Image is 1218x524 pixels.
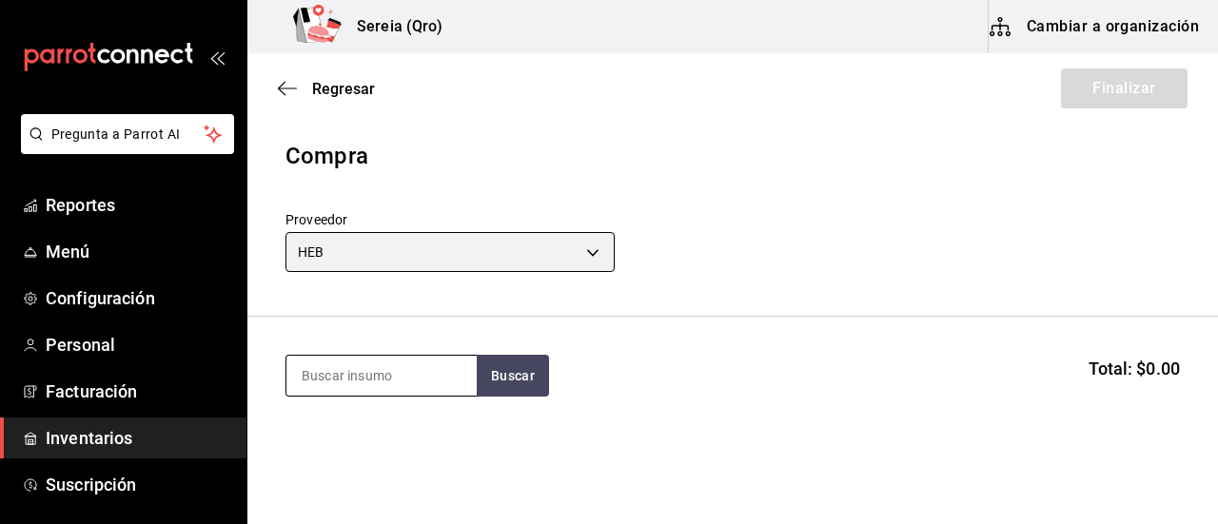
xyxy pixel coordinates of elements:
h3: Sereia (Qro) [342,15,443,38]
span: Personal [46,332,231,358]
span: Configuración [46,285,231,311]
span: Suscripción [46,472,231,497]
button: Regresar [278,80,375,98]
button: Pregunta a Parrot AI [21,114,234,154]
div: Compra [285,139,1180,173]
span: Inventarios [46,425,231,451]
span: Facturación [46,378,231,404]
div: HEB [285,232,615,272]
input: Buscar insumo [286,356,477,396]
span: Total: $0.00 [1089,356,1180,381]
button: open_drawer_menu [209,49,225,65]
a: Pregunta a Parrot AI [13,138,234,158]
button: Buscar [477,355,549,397]
span: Regresar [312,80,375,98]
span: Menú [46,239,231,264]
span: Pregunta a Parrot AI [51,125,205,145]
span: Reportes [46,192,231,218]
label: Proveedor [285,213,615,226]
